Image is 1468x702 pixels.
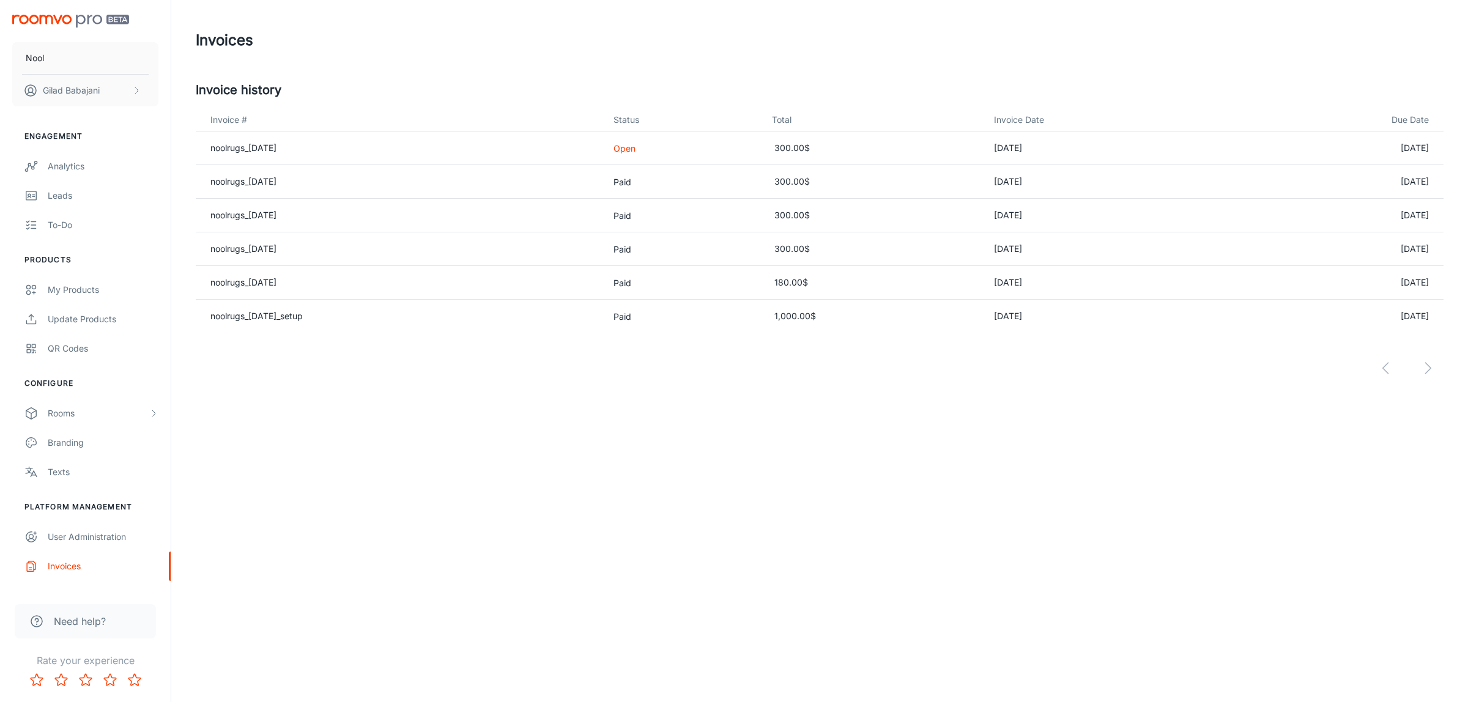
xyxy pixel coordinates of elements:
td: [DATE] [984,165,1228,199]
p: Paid [614,243,752,256]
div: My Products [48,283,158,297]
p: Paid [614,310,752,323]
td: ‏300.00 ‏$ [762,232,984,266]
td: [DATE] [1228,131,1444,165]
a: noolrugs_[DATE] [210,176,276,187]
p: Paid [614,276,752,289]
td: [DATE] [984,300,1228,333]
div: Rooms [48,407,149,420]
a: noolrugs_[DATE] [210,243,276,254]
a: noolrugs_[DATE] [210,210,276,220]
h5: Invoice history [196,81,1444,99]
div: Analytics [48,160,158,173]
th: Due Date [1228,109,1444,131]
p: Gilad Babajani [43,84,100,97]
p: Open [614,142,752,155]
td: [DATE] [984,131,1228,165]
p: Paid [614,209,752,222]
th: Total [762,109,984,131]
p: Paid [614,175,752,188]
td: ‏300.00 ‏$ [762,165,984,199]
td: [DATE] [984,232,1228,266]
td: [DATE] [1228,266,1444,300]
button: Nool [12,42,158,74]
td: [DATE] [1228,165,1444,199]
a: noolrugs_[DATE] [210,142,276,153]
a: noolrugs_[DATE]_setup [210,311,303,321]
a: noolrugs_[DATE] [210,277,276,287]
img: Roomvo PRO Beta [12,15,129,28]
th: Status [604,109,762,131]
div: Update Products [48,312,158,326]
div: QR Codes [48,342,158,355]
div: To-do [48,218,158,232]
td: [DATE] [984,266,1228,300]
td: [DATE] [1228,199,1444,232]
td: ‏1,000.00 ‏$ [762,300,984,333]
td: ‏300.00 ‏$ [762,131,984,165]
p: Nool [26,51,44,65]
td: ‏180.00 ‏$ [762,266,984,300]
td: [DATE] [1228,232,1444,266]
h1: Invoices [196,29,253,51]
div: Leads [48,189,158,202]
button: Gilad Babajani [12,75,158,106]
td: [DATE] [1228,300,1444,333]
th: Invoice Date [984,109,1228,131]
td: [DATE] [984,199,1228,232]
td: ‏300.00 ‏$ [762,199,984,232]
th: Invoice # [196,109,604,131]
